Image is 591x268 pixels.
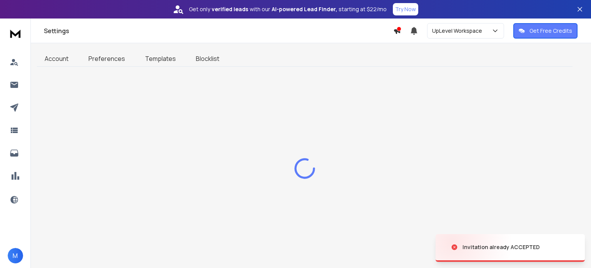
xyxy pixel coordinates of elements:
button: Get Free Credits [513,23,578,39]
p: Get Free Credits [529,27,572,35]
button: M [8,248,23,263]
strong: verified leads [212,5,248,13]
div: Invitation already ACCEPTED [462,243,540,251]
h1: Settings [44,26,393,35]
img: logo [8,26,23,40]
p: UpLevel Workspace [432,27,485,35]
button: Try Now [393,3,418,15]
img: image [436,226,513,268]
p: Try Now [395,5,416,13]
strong: AI-powered Lead Finder, [272,5,337,13]
p: Get only with our starting at $22/mo [189,5,387,13]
